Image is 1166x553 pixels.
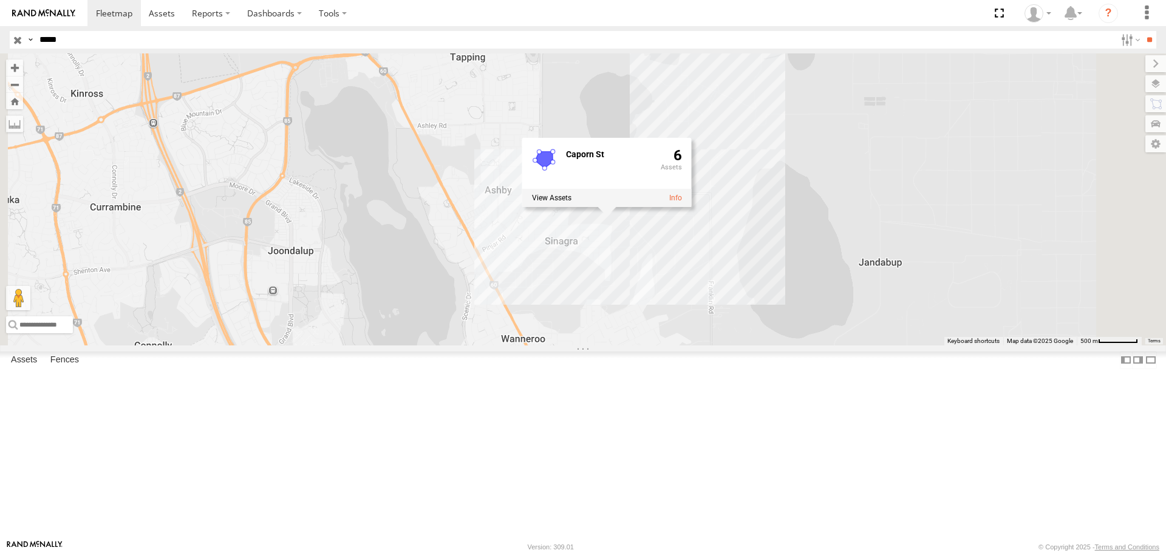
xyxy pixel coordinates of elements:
[5,352,43,369] label: Assets
[1145,135,1166,152] label: Map Settings
[528,543,574,551] div: Version: 309.01
[1132,351,1144,369] label: Dock Summary Table to the Right
[6,286,30,310] button: Drag Pegman onto the map to open Street View
[1095,543,1159,551] a: Terms and Conditions
[661,148,682,187] div: 6
[7,541,63,553] a: Visit our Website
[6,93,23,109] button: Zoom Home
[1116,31,1142,49] label: Search Filter Options
[6,115,23,132] label: Measure
[12,9,75,18] img: rand-logo.svg
[1145,351,1157,369] label: Hide Summary Table
[6,76,23,93] button: Zoom out
[532,194,571,203] label: View assets associated with this fence
[26,31,35,49] label: Search Query
[566,151,651,160] div: Fence Name - Caporn St
[1020,4,1055,22] div: Hayley Petersen
[44,352,85,369] label: Fences
[669,194,682,203] a: View fence details
[1080,338,1098,344] span: 500 m
[1038,543,1159,551] div: © Copyright 2025 -
[6,59,23,76] button: Zoom in
[1099,4,1118,23] i: ?
[947,337,1000,345] button: Keyboard shortcuts
[1120,351,1132,369] label: Dock Summary Table to the Left
[1077,337,1142,345] button: Map scale: 500 m per 62 pixels
[1148,338,1161,343] a: Terms (opens in new tab)
[1007,338,1073,344] span: Map data ©2025 Google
